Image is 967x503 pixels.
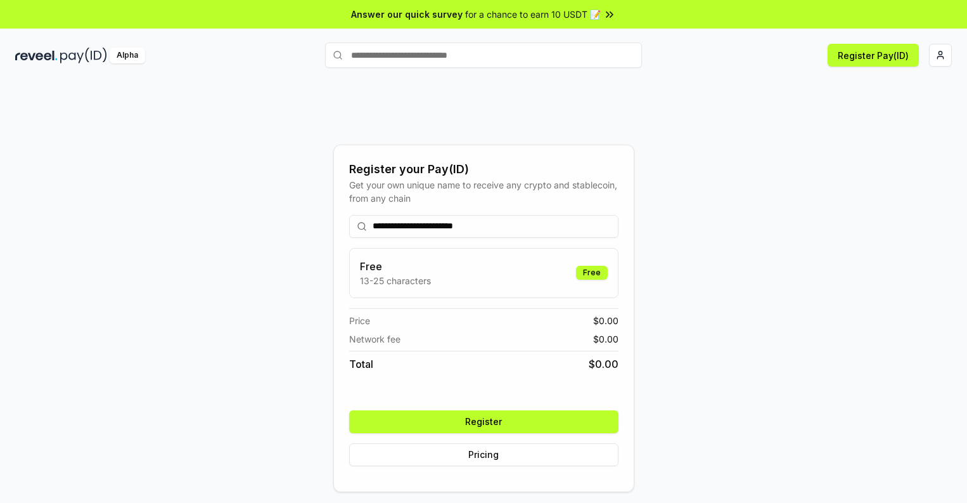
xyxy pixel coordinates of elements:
[351,8,463,21] span: Answer our quick survey
[349,410,618,433] button: Register
[349,332,400,346] span: Network fee
[349,160,618,178] div: Register your Pay(ID)
[360,274,431,287] p: 13-25 characters
[593,332,618,346] span: $ 0.00
[60,48,107,63] img: pay_id
[828,44,919,67] button: Register Pay(ID)
[349,314,370,327] span: Price
[15,48,58,63] img: reveel_dark
[589,356,618,372] span: $ 0.00
[349,356,373,372] span: Total
[593,314,618,327] span: $ 0.00
[349,178,618,205] div: Get your own unique name to receive any crypto and stablecoin, from any chain
[465,8,601,21] span: for a chance to earn 10 USDT 📝
[110,48,145,63] div: Alpha
[360,259,431,274] h3: Free
[576,266,608,280] div: Free
[349,443,618,466] button: Pricing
